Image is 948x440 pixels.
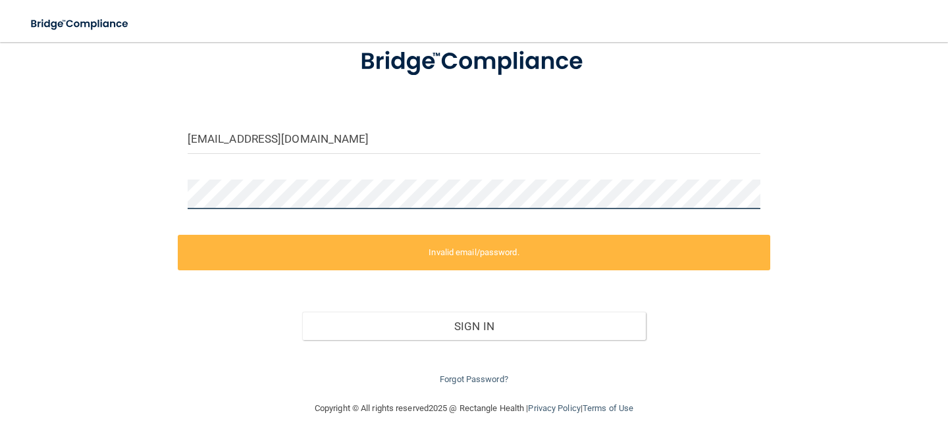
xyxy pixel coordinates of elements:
label: Invalid email/password. [178,235,770,270]
iframe: Drift Widget Chat Controller [720,347,932,399]
a: Privacy Policy [528,403,580,413]
img: bridge_compliance_login_screen.278c3ca4.svg [20,11,141,37]
img: bridge_compliance_login_screen.278c3ca4.svg [336,31,612,93]
div: Copyright © All rights reserved 2025 @ Rectangle Health | | [234,387,714,429]
button: Sign In [302,312,646,341]
a: Forgot Password? [440,374,508,384]
input: Email [188,124,760,154]
a: Terms of Use [583,403,633,413]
